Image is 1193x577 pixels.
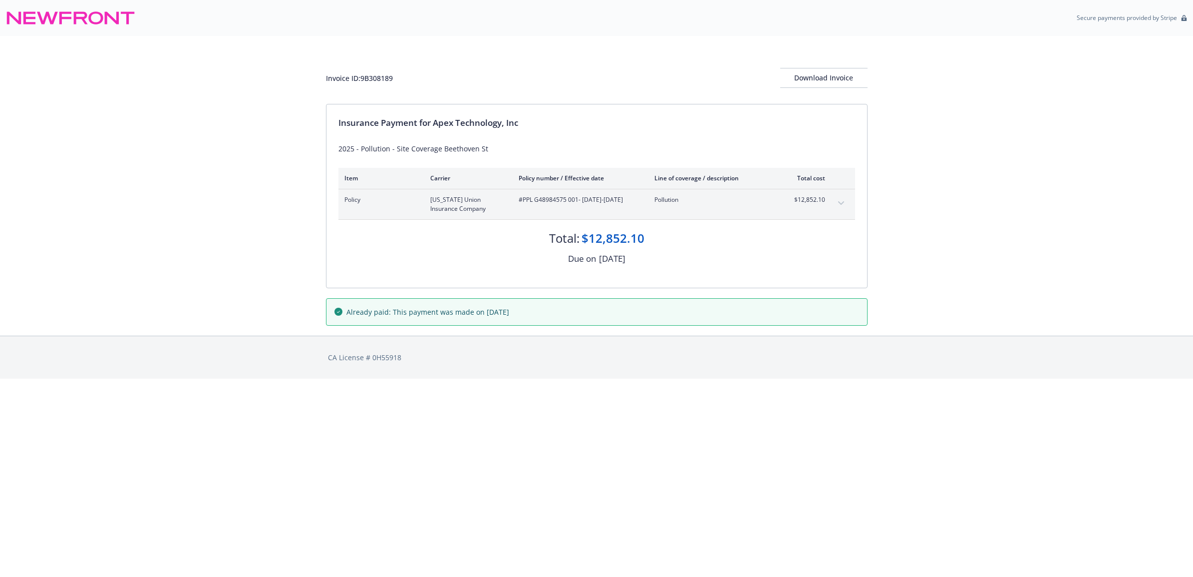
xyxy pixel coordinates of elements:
div: Item [344,174,414,182]
button: Download Invoice [780,68,868,88]
div: Total: [549,230,580,247]
div: CA License # 0H55918 [328,352,866,363]
span: Pollution [654,195,772,204]
span: [US_STATE] Union Insurance Company [430,195,503,213]
div: Total cost [788,174,825,182]
span: $12,852.10 [788,195,825,204]
p: Secure payments provided by Stripe [1077,13,1177,22]
div: $12,852.10 [582,230,644,247]
span: #PPL G48984575 001 - [DATE]-[DATE] [519,195,638,204]
div: Insurance Payment for Apex Technology, Inc [338,116,855,129]
button: expand content [833,195,849,211]
div: 2025 - Pollution - Site Coverage Beethoven St [338,143,855,154]
div: Download Invoice [780,68,868,87]
div: [DATE] [599,252,625,265]
div: Due on [568,252,596,265]
div: Carrier [430,174,503,182]
div: Policy[US_STATE] Union Insurance Company#PPL G48984575 001- [DATE]-[DATE]Pollution$12,852.10expan... [338,189,855,219]
div: Policy number / Effective date [519,174,638,182]
span: Policy [344,195,414,204]
span: Already paid: This payment was made on [DATE] [346,307,509,317]
div: Line of coverage / description [654,174,772,182]
div: Invoice ID: 9B308189 [326,73,393,83]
